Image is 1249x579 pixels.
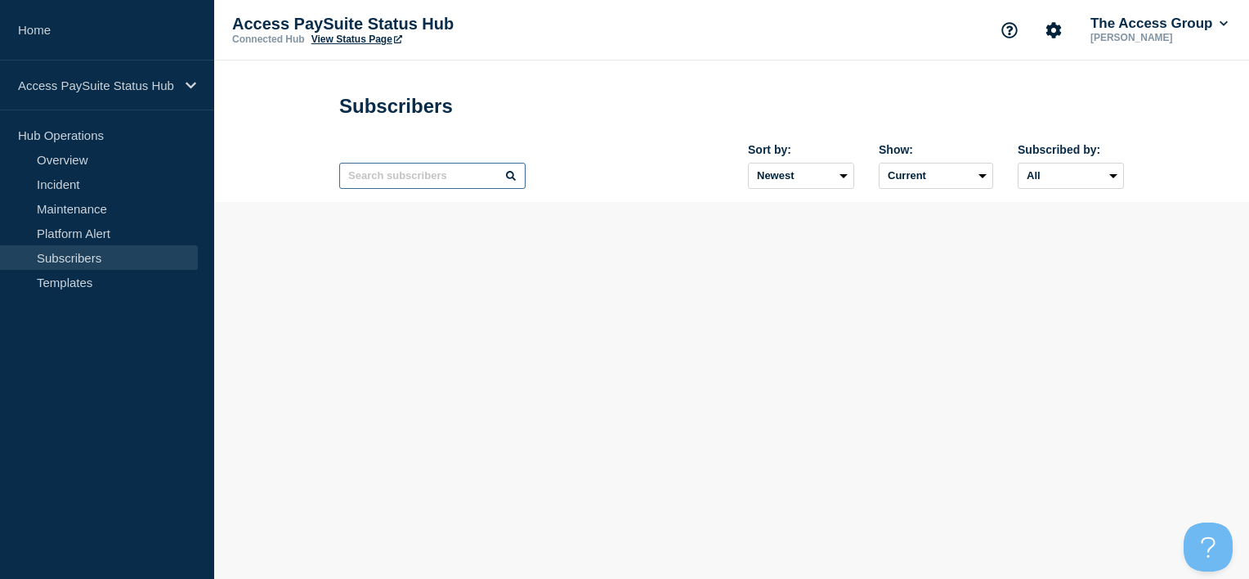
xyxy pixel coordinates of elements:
[18,79,175,92] p: Access PaySuite Status Hub
[1018,143,1124,156] div: Subscribed by:
[339,163,526,189] input: Search subscribers
[339,95,453,118] h1: Subscribers
[232,15,559,34] p: Access PaySuite Status Hub
[748,143,854,156] div: Sort by:
[1087,16,1231,32] button: The Access Group
[311,34,402,45] a: View Status Page
[1184,523,1233,572] iframe: Help Scout Beacon - Open
[879,163,993,189] select: Deleted
[1087,32,1231,43] p: [PERSON_NAME]
[748,163,854,189] select: Sort by
[232,34,305,45] p: Connected Hub
[1018,163,1124,189] select: Subscribed by
[992,13,1027,47] button: Support
[1036,13,1071,47] button: Account settings
[879,143,993,156] div: Show:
